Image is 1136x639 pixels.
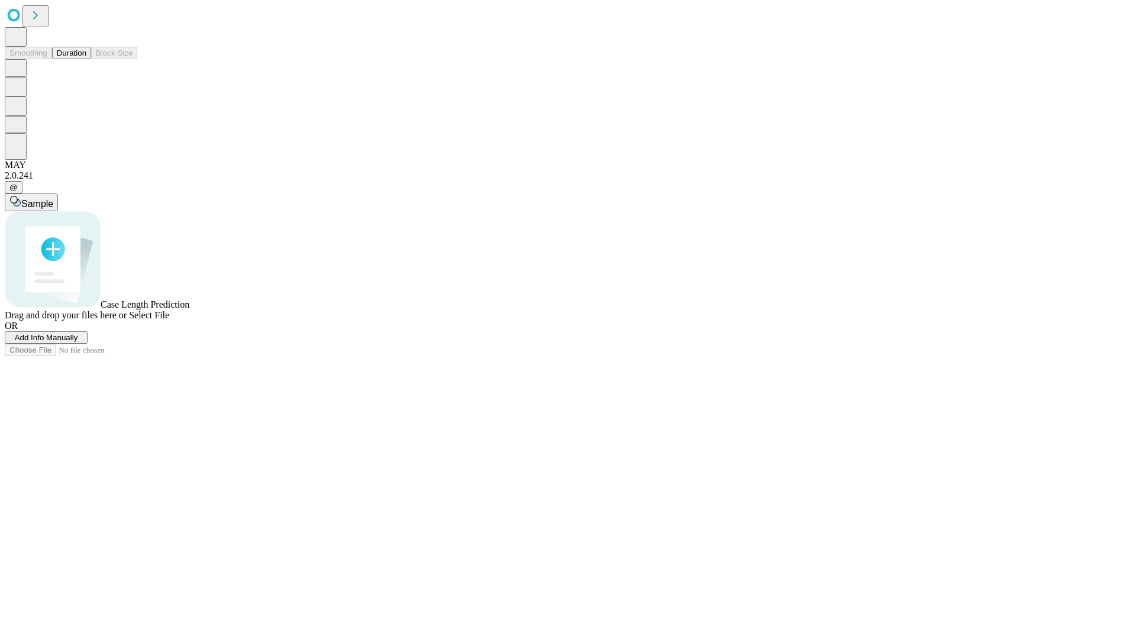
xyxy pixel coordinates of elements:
[5,310,127,320] span: Drag and drop your files here or
[5,331,88,344] button: Add Info Manually
[5,160,1131,170] div: MAY
[52,47,91,59] button: Duration
[21,199,53,209] span: Sample
[5,47,52,59] button: Smoothing
[5,193,58,211] button: Sample
[91,47,137,59] button: Block Size
[9,183,18,192] span: @
[5,170,1131,181] div: 2.0.241
[101,299,189,309] span: Case Length Prediction
[5,321,18,331] span: OR
[129,310,169,320] span: Select File
[5,181,22,193] button: @
[15,333,78,342] span: Add Info Manually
